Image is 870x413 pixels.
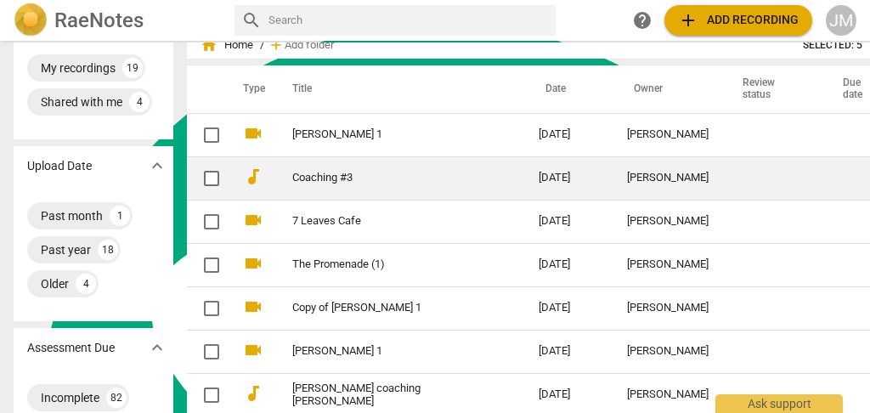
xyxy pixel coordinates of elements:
th: Title [272,65,525,113]
span: add [268,37,285,54]
button: Show more [144,153,170,178]
div: 4 [76,274,96,294]
div: 18 [98,240,118,260]
span: videocam [243,210,263,230]
td: [DATE] [525,330,613,373]
th: Owner [613,65,722,113]
span: videocam [243,253,263,274]
a: [PERSON_NAME] 1 [292,128,477,141]
span: expand_more [147,337,167,358]
span: audiotrack [243,383,263,404]
span: Home [201,37,253,54]
a: The Promenade (1) [292,258,477,271]
div: 19 [122,58,143,78]
div: 4 [129,92,150,112]
span: / [260,39,264,52]
div: Past month [41,207,103,224]
button: JM [826,5,856,36]
a: [PERSON_NAME] coaching [PERSON_NAME] [292,382,477,408]
p: Upload Date [27,157,92,175]
div: 82 [106,388,127,408]
div: [PERSON_NAME] [627,215,709,228]
div: My recordings [41,59,116,76]
td: [DATE] [525,156,613,200]
span: videocam [243,297,263,317]
a: Copy of [PERSON_NAME] 1 [292,302,477,314]
span: Add recording [678,10,799,31]
span: search [241,10,262,31]
span: videocam [243,123,263,144]
div: Incomplete [41,389,99,406]
h2: RaeNotes [54,8,144,32]
a: LogoRaeNotes [14,3,221,37]
a: 7 Leaves Cafe [292,215,477,228]
td: [DATE] [525,286,613,330]
td: [DATE] [525,200,613,243]
th: Review status [722,65,822,113]
button: Upload [664,5,812,36]
th: Date [525,65,613,113]
img: Logo [14,3,48,37]
a: Coaching #3 [292,172,477,184]
td: [DATE] [525,243,613,286]
span: audiotrack [243,167,263,187]
span: home [201,37,217,54]
a: Help [627,5,658,36]
td: [DATE] [525,113,613,156]
div: [PERSON_NAME] [627,172,709,184]
button: Show more [144,335,170,360]
span: expand_more [147,156,167,176]
div: [PERSON_NAME] [627,302,709,314]
div: Shared with me [41,93,122,110]
div: Past year [41,241,91,258]
a: [PERSON_NAME] 1 [292,345,477,358]
p: Assessment Due [27,339,115,357]
div: [PERSON_NAME] [627,258,709,271]
div: [PERSON_NAME] [627,388,709,401]
div: [PERSON_NAME] [627,128,709,141]
span: videocam [243,340,263,360]
th: Type [229,65,272,113]
div: Ask support [715,394,843,413]
span: help [632,10,652,31]
div: Older [41,275,69,292]
div: [PERSON_NAME] [627,345,709,358]
span: Add folder [285,39,334,52]
input: Search [268,7,549,34]
div: 1 [110,206,130,226]
span: add [678,10,698,31]
span: Selected: 5 [803,38,862,53]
